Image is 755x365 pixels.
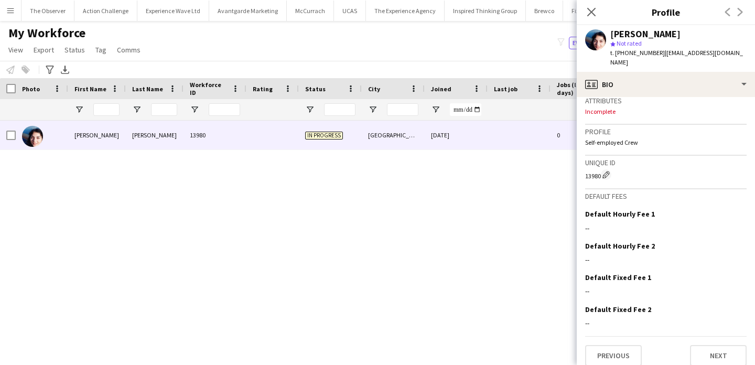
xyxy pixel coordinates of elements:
[610,49,743,66] span: | [EMAIL_ADDRESS][DOMAIN_NAME]
[585,273,651,282] h3: Default Fixed Fee 1
[585,286,747,296] div: --
[132,85,163,93] span: Last Name
[563,1,604,21] button: Fix Radio
[585,158,747,167] h3: Unique ID
[8,25,85,41] span: My Workforce
[445,1,526,21] button: Inspired Thinking Group
[585,169,747,180] div: 13980
[287,1,334,21] button: McCurrach
[95,45,106,55] span: Tag
[585,138,747,146] p: Self-employed Crew
[21,1,74,21] button: The Observer
[585,96,747,105] h3: Attributes
[610,49,665,57] span: t. [PHONE_NUMBER]
[324,103,355,116] input: Status Filter Input
[137,1,209,21] button: Experience Wave Ltd
[253,85,273,93] span: Rating
[585,223,747,233] div: --
[585,108,747,115] p: Incomplete
[29,43,58,57] a: Export
[557,81,600,96] span: Jobs (last 90 days)
[184,121,246,149] div: 13980
[450,103,481,116] input: Joined Filter Input
[59,63,71,76] app-action-btn: Export XLSX
[585,255,747,264] div: --
[93,103,120,116] input: First Name Filter Input
[22,85,40,93] span: Photo
[74,85,106,93] span: First Name
[585,191,747,201] h3: Default fees
[126,121,184,149] div: [PERSON_NAME]
[44,63,56,76] app-action-btn: Advanced filters
[431,85,451,93] span: Joined
[425,121,488,149] div: [DATE]
[305,132,343,139] span: In progress
[585,305,651,314] h3: Default Fixed Fee 2
[209,103,240,116] input: Workforce ID Filter Input
[368,85,380,93] span: City
[68,121,126,149] div: [PERSON_NAME]
[585,241,655,251] h3: Default Hourly Fee 2
[151,103,177,116] input: Last Name Filter Input
[569,37,621,49] button: Everyone4,672
[577,72,755,97] div: Bio
[431,105,440,114] button: Open Filter Menu
[305,85,326,93] span: Status
[334,1,366,21] button: UCAS
[74,1,137,21] button: Action Challenge
[209,1,287,21] button: Avantgarde Marketing
[8,45,23,55] span: View
[551,121,619,149] div: 0
[585,127,747,136] h3: Profile
[577,5,755,19] h3: Profile
[132,105,142,114] button: Open Filter Menu
[60,43,89,57] a: Status
[526,1,563,21] button: Brewco
[190,105,199,114] button: Open Filter Menu
[74,105,84,114] button: Open Filter Menu
[4,43,27,57] a: View
[190,81,228,96] span: Workforce ID
[610,29,681,39] div: [PERSON_NAME]
[368,105,377,114] button: Open Filter Menu
[117,45,141,55] span: Comms
[91,43,111,57] a: Tag
[22,126,43,147] img: Alisha Gajbhiye
[585,318,747,328] div: --
[387,103,418,116] input: City Filter Input
[113,43,145,57] a: Comms
[494,85,517,93] span: Last job
[366,1,445,21] button: The Experience Agency
[305,105,315,114] button: Open Filter Menu
[585,209,655,219] h3: Default Hourly Fee 1
[34,45,54,55] span: Export
[617,39,642,47] span: Not rated
[362,121,425,149] div: [GEOGRAPHIC_DATA]
[64,45,85,55] span: Status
